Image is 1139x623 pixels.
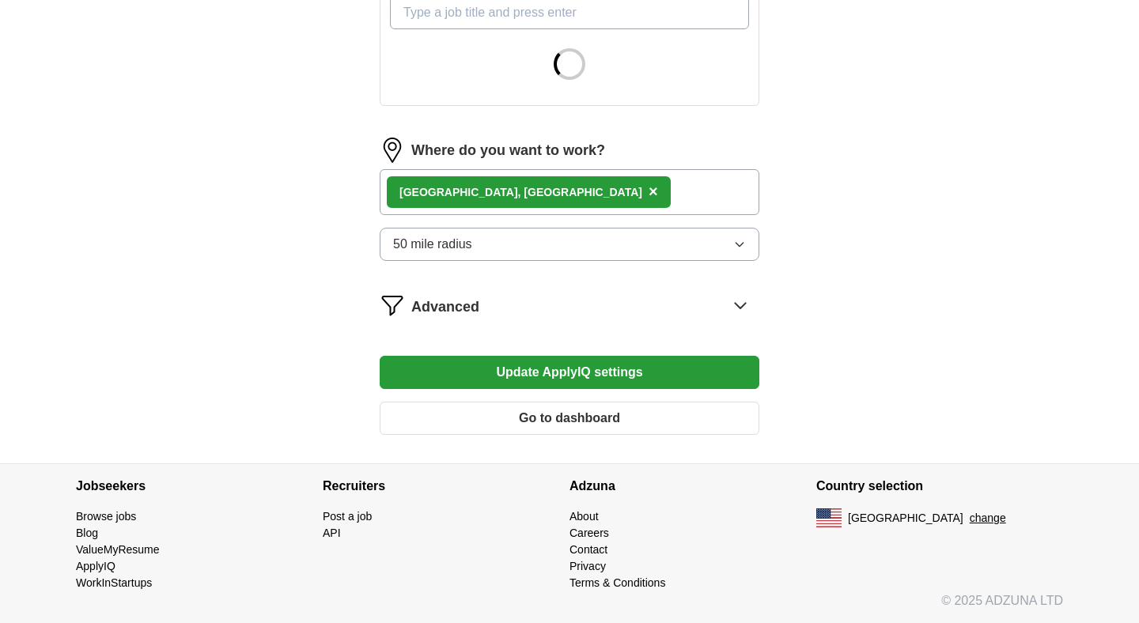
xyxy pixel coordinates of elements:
a: About [569,510,599,523]
button: 50 mile radius [380,228,759,261]
button: × [649,180,658,204]
a: API [323,527,341,539]
img: US flag [816,508,842,527]
button: Go to dashboard [380,402,759,435]
a: Contact [569,543,607,556]
div: © 2025 ADZUNA LTD [63,591,1076,623]
a: Careers [569,527,609,539]
a: Browse jobs [76,510,136,523]
img: location.png [380,138,405,163]
a: Blog [76,527,98,539]
span: × [649,183,658,200]
img: filter [380,293,405,318]
button: change [970,510,1006,527]
span: [GEOGRAPHIC_DATA] [848,510,963,527]
a: Privacy [569,560,606,572]
a: ApplyIQ [76,560,115,572]
a: Post a job [323,510,372,523]
span: 50 mile radius [393,235,472,254]
span: Advanced [411,296,479,318]
a: ValueMyResume [76,543,160,556]
a: WorkInStartups [76,576,152,589]
button: Update ApplyIQ settings [380,356,759,389]
div: [GEOGRAPHIC_DATA], [GEOGRAPHIC_DATA] [399,184,642,201]
label: Where do you want to work? [411,140,605,161]
h4: Country selection [816,464,1063,508]
a: Terms & Conditions [569,576,665,589]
